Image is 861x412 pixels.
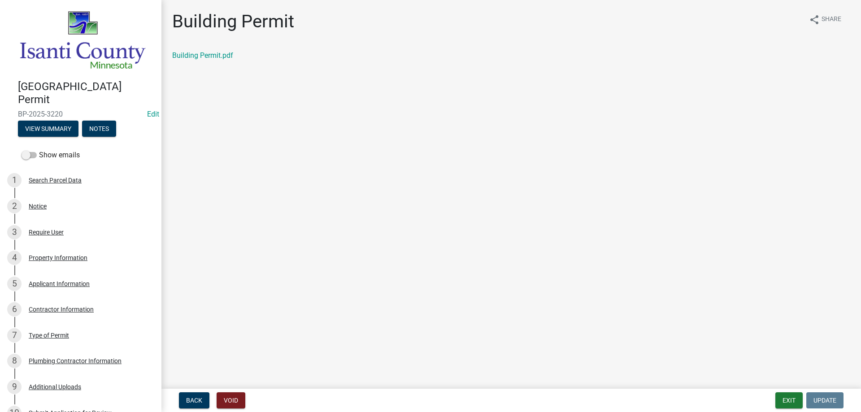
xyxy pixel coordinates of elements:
button: Exit [775,392,803,408]
button: Void [217,392,245,408]
div: 8 [7,354,22,368]
div: Property Information [29,255,87,261]
span: Share [822,14,841,25]
div: Applicant Information [29,281,90,287]
wm-modal-confirm: Edit Application Number [147,110,159,118]
div: Require User [29,229,64,235]
button: Notes [82,121,116,137]
span: Update [813,397,836,404]
div: 2 [7,199,22,213]
button: Update [806,392,844,408]
div: 4 [7,251,22,265]
div: Plumbing Contractor Information [29,358,122,364]
div: 7 [7,328,22,343]
div: 1 [7,173,22,187]
i: share [809,14,820,25]
h4: [GEOGRAPHIC_DATA] Permit [18,80,154,106]
span: BP-2025-3220 [18,110,143,118]
wm-modal-confirm: Summary [18,126,78,133]
img: Isanti County, Minnesota [18,9,147,71]
button: Back [179,392,209,408]
button: View Summary [18,121,78,137]
div: Type of Permit [29,332,69,338]
wm-modal-confirm: Notes [82,126,116,133]
div: 3 [7,225,22,239]
div: 9 [7,380,22,394]
a: Building Permit.pdf [172,51,233,60]
div: Notice [29,203,47,209]
span: Back [186,397,202,404]
div: 6 [7,302,22,317]
label: Show emails [22,150,80,160]
div: Additional Uploads [29,384,81,390]
div: Contractor Information [29,306,94,312]
div: 5 [7,277,22,291]
button: shareShare [802,11,848,28]
h1: Building Permit [172,11,294,32]
a: Edit [147,110,159,118]
div: Search Parcel Data [29,177,82,183]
